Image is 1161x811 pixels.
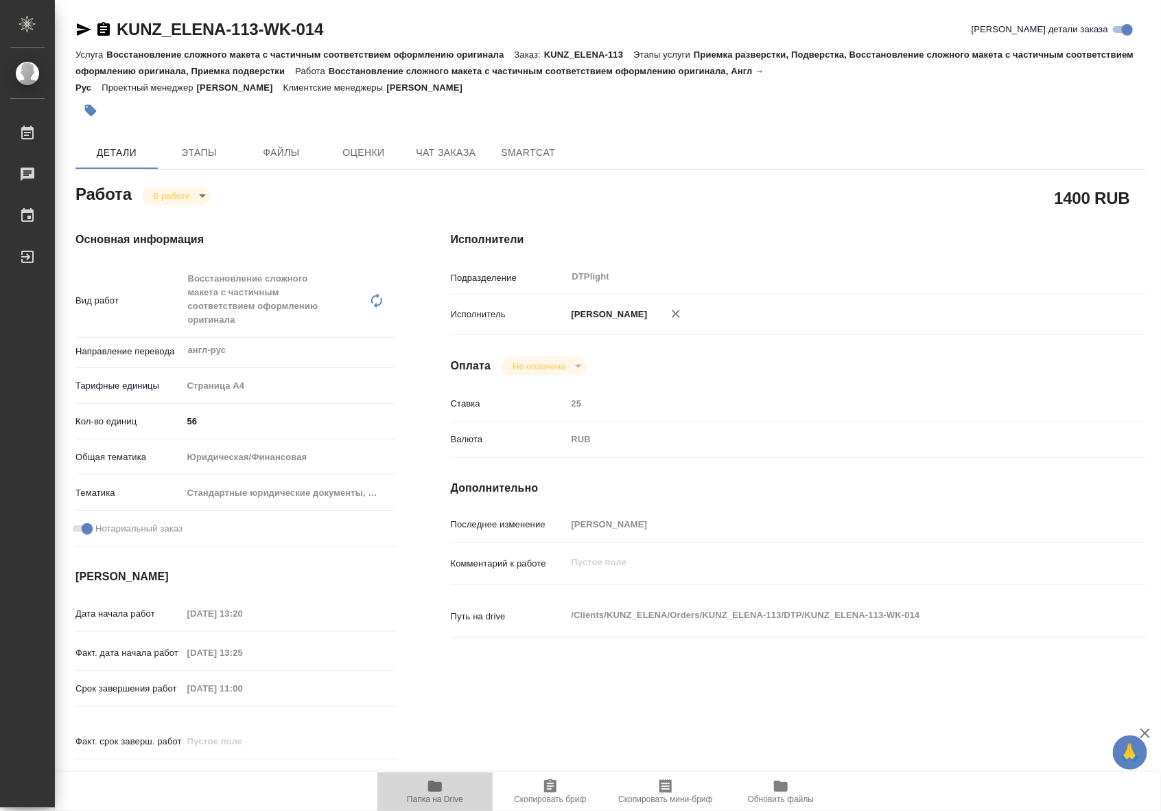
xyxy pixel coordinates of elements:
[75,181,132,205] h2: Работа
[84,144,150,161] span: Детали
[95,21,112,38] button: Скопировать ссылку
[451,433,567,446] p: Валюта
[502,357,586,376] div: В работе
[451,397,567,411] p: Ставка
[661,299,691,329] button: Удалить исполнителя
[544,49,633,60] p: KUNZ_ELENA-113
[106,49,514,60] p: Восстановление сложного макета с частичным соответствием оформлению оригинала
[972,23,1108,36] span: [PERSON_NAME] детали заказа
[75,345,183,358] p: Направление перевода
[75,450,183,464] p: Общая тематика
[451,308,567,321] p: Исполнитель
[75,486,183,500] p: Тематика
[377,773,493,811] button: Папка на Drive
[608,773,723,811] button: Скопировать мини-бриф
[451,610,567,624] p: Путь на drive
[451,518,567,532] p: Последнее изменение
[142,187,211,205] div: В работе
[283,82,387,93] p: Клиентские менеджеры
[723,773,838,811] button: Обновить файлы
[248,144,314,161] span: Файлы
[331,144,397,161] span: Оценки
[567,604,1088,627] textarea: /Clients/KUNZ_ELENA/Orders/KUNZ_ELENA-113/DTP/KUNZ_ELENA-113-WK-014
[75,21,92,38] button: Скопировать ссылку для ЯМессенджера
[1113,735,1147,770] button: 🙏
[567,308,648,321] p: [PERSON_NAME]
[451,557,567,571] p: Комментарий к работе
[633,49,694,60] p: Этапы услуги
[117,20,323,38] a: KUNZ_ELENA-113-WK-014
[149,190,194,202] button: В работе
[102,82,196,93] p: Проектный менеджер
[183,411,396,431] input: ✎ Введи что-нибудь
[183,731,303,751] input: Пустое поле
[295,66,329,76] p: Работа
[75,735,183,749] p: Факт. срок заверш. работ
[413,144,479,161] span: Чат заказа
[75,415,183,429] p: Кол-во единиц
[75,607,183,621] p: Дата начала работ
[75,231,396,248] h4: Основная информация
[183,481,396,505] div: Стандартные юридические документы, договоры, уставы
[75,49,106,60] p: Услуга
[386,82,473,93] p: [PERSON_NAME]
[95,522,183,536] span: Нотариальный заказ
[183,374,396,398] div: Страница А4
[75,379,183,393] p: Тарифные единицы
[183,643,303,663] input: Пустое поле
[451,480,1146,496] h4: Дополнительно
[75,294,183,308] p: Вид работ
[567,428,1088,451] div: RUB
[451,271,567,285] p: Подразделение
[451,358,491,374] h4: Оплата
[748,795,814,804] span: Обновить файлы
[407,795,463,804] span: Папка на Drive
[508,361,570,372] button: Не оплачена
[515,49,544,60] p: Заказ:
[183,446,396,469] div: Юридическая/Финансовая
[75,95,106,126] button: Добавить тэг
[567,393,1088,413] input: Пустое поле
[75,66,764,93] p: Восстановление сложного макета с частичным соответствием оформлению оригинала, Англ → Рус
[1055,186,1130,209] h2: 1400 RUB
[75,682,183,696] p: Срок завершения работ
[197,82,283,93] p: [PERSON_NAME]
[183,678,303,698] input: Пустое поле
[567,514,1088,534] input: Пустое поле
[75,569,396,585] h4: [PERSON_NAME]
[495,144,561,161] span: SmartCat
[514,795,586,804] span: Скопировать бриф
[493,773,608,811] button: Скопировать бриф
[183,604,303,624] input: Пустое поле
[183,767,303,787] input: ✎ Введи что-нибудь
[166,144,232,161] span: Этапы
[75,770,183,784] p: Срок завершения услуги
[618,795,712,804] span: Скопировать мини-бриф
[1118,738,1142,767] span: 🙏
[75,646,183,660] p: Факт. дата начала работ
[451,231,1146,248] h4: Исполнители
